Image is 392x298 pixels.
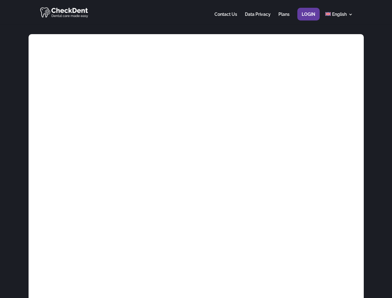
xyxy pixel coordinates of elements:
[325,12,353,24] a: English
[40,6,89,18] img: CheckDent AI
[245,12,271,24] a: Data Privacy
[214,12,237,24] a: Contact Us
[332,12,347,17] span: English
[278,12,290,24] a: Plans
[302,12,315,24] a: Login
